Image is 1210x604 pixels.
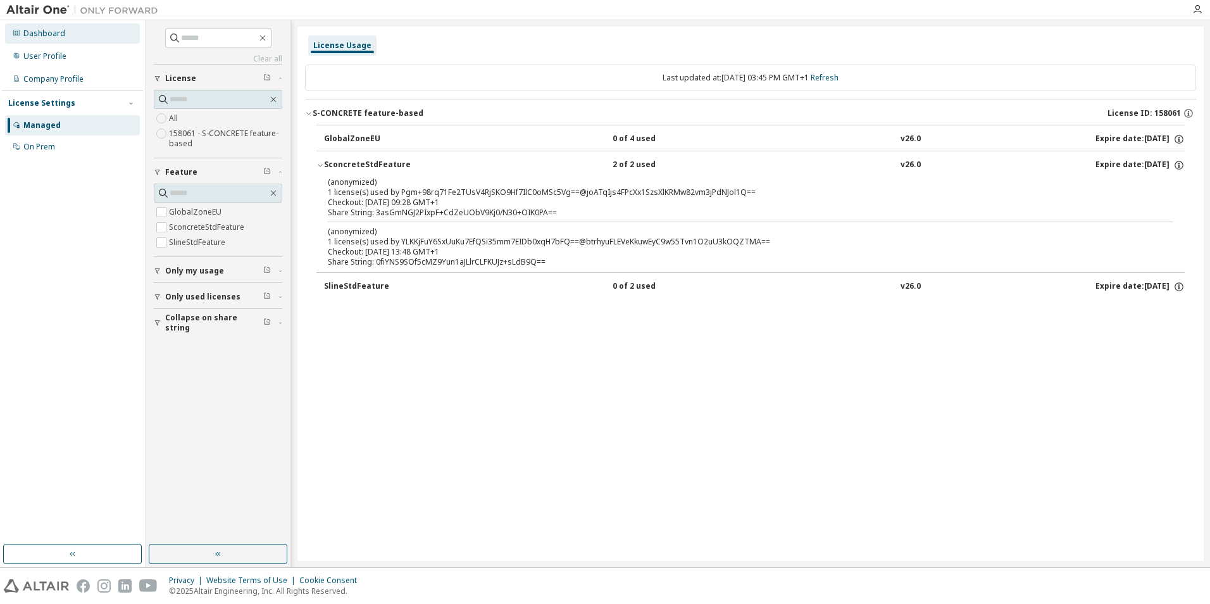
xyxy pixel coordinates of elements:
[1095,160,1185,171] div: Expire date: [DATE]
[23,74,84,84] div: Company Profile
[328,247,1143,257] div: Checkout: [DATE] 13:48 GMT+1
[8,98,75,108] div: License Settings
[263,266,271,276] span: Clear filter
[613,281,727,293] div: 0 of 2 used
[811,72,839,83] a: Refresh
[263,167,271,177] span: Clear filter
[154,65,282,92] button: License
[1107,108,1181,118] span: License ID: 158061
[328,177,1143,198] div: 1 license(s) used by Pgm+98rq71Fe2TUsV4RjSKO9Hf7IlC0oMSc5Vg==@joATqIjs4FPcXx1SzsXlKRMw82vm3jPdNJo...
[901,281,921,293] div: v26.0
[901,160,921,171] div: v26.0
[6,4,165,16] img: Altair One
[154,158,282,186] button: Feature
[313,108,423,118] div: S-CONCRETE feature-based
[77,579,90,593] img: facebook.svg
[169,586,365,596] p: © 2025 Altair Engineering, Inc. All Rights Reserved.
[1095,134,1185,145] div: Expire date: [DATE]
[324,160,438,171] div: SconcreteStdFeature
[263,292,271,302] span: Clear filter
[139,579,158,593] img: youtube.svg
[23,28,65,39] div: Dashboard
[165,292,240,302] span: Only used licenses
[118,579,132,593] img: linkedin.svg
[97,579,111,593] img: instagram.svg
[328,177,1143,187] p: (anonymized)
[328,226,1143,247] div: 1 license(s) used by YLKKjFuY6SxUuKu7EfQSi35mm7EIDb0xqH7bFQ==@btrhyuFLEVeKkuwEyC9w55Tvn1O2uU3kOQZ...
[324,273,1185,301] button: SlineStdFeature0 of 2 usedv26.0Expire date:[DATE]
[23,51,66,61] div: User Profile
[328,208,1143,218] div: Share String: 3asGmNGJ2PIxpF+CdZeUObV9Kj0/N30+OIK0PA==
[613,160,727,171] div: 2 of 2 used
[263,318,271,328] span: Clear filter
[154,283,282,311] button: Only used licenses
[165,313,263,333] span: Collapse on share string
[23,142,55,152] div: On Prem
[169,220,247,235] label: SconcreteStdFeature
[206,576,299,586] div: Website Terms of Use
[313,41,371,51] div: License Usage
[328,226,1143,237] p: (anonymized)
[901,134,921,145] div: v26.0
[165,73,196,84] span: License
[328,257,1143,267] div: Share String: 0fiYNS9SOf5cMZ9Yun1aJLlrCLFKUJz+sLdB9Q==
[169,576,206,586] div: Privacy
[299,576,365,586] div: Cookie Consent
[169,126,282,151] label: 158061 - S-CONCRETE feature-based
[23,120,61,130] div: Managed
[169,204,224,220] label: GlobalZoneEU
[165,167,197,177] span: Feature
[169,111,180,126] label: All
[154,309,282,337] button: Collapse on share string
[324,134,438,145] div: GlobalZoneEU
[154,257,282,285] button: Only my usage
[613,134,727,145] div: 0 of 4 used
[165,266,224,276] span: Only my usage
[316,151,1185,179] button: SconcreteStdFeature2 of 2 usedv26.0Expire date:[DATE]
[305,99,1196,127] button: S-CONCRETE feature-basedLicense ID: 158061
[305,65,1196,91] div: Last updated at: [DATE] 03:45 PM GMT+1
[328,198,1143,208] div: Checkout: [DATE] 09:28 GMT+1
[154,54,282,64] a: Clear all
[263,73,271,84] span: Clear filter
[169,235,228,250] label: SlineStdFeature
[324,125,1185,153] button: GlobalZoneEU0 of 4 usedv26.0Expire date:[DATE]
[4,579,69,593] img: altair_logo.svg
[324,281,438,293] div: SlineStdFeature
[1095,281,1185,293] div: Expire date: [DATE]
